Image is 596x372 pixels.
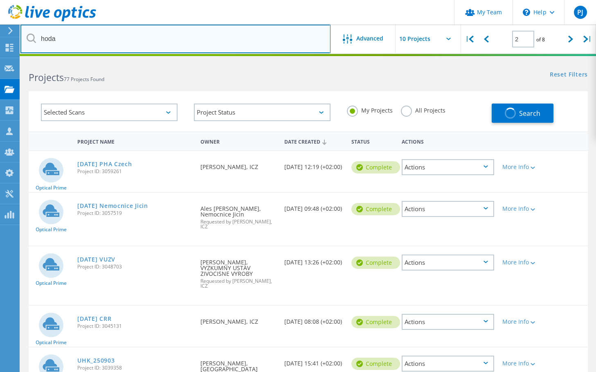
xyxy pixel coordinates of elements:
[347,133,398,149] div: Status
[402,255,494,271] div: Actions
[398,133,498,149] div: Actions
[402,201,494,217] div: Actions
[196,306,280,333] div: [PERSON_NAME], ICZ
[579,25,596,54] div: |
[280,246,347,273] div: [DATE] 13:26 (+02:00)
[41,104,178,121] div: Selected Scans
[492,104,553,123] button: Search
[577,9,583,16] span: PJ
[280,306,347,333] div: [DATE] 08:08 (+02:00)
[351,203,400,215] div: Complete
[36,227,67,232] span: Optical Prime
[351,316,400,328] div: Complete
[523,9,530,16] svg: \n
[77,169,192,174] span: Project ID: 3059261
[77,257,115,262] a: [DATE] VUZV
[77,203,148,209] a: [DATE] Nemocnice Jicin
[64,76,104,83] span: 77 Projects Found
[502,259,539,265] div: More Info
[502,361,539,366] div: More Info
[402,314,494,330] div: Actions
[77,365,192,370] span: Project ID: 3039358
[77,211,192,216] span: Project ID: 3057519
[29,71,64,84] b: Projects
[200,219,276,229] span: Requested by [PERSON_NAME], ICZ
[356,36,383,41] span: Advanced
[502,206,539,212] div: More Info
[194,104,331,121] div: Project Status
[77,316,111,322] a: [DATE] CRR
[200,279,276,289] span: Requested by [PERSON_NAME], ICZ
[196,151,280,178] div: [PERSON_NAME], ICZ
[519,109,540,118] span: Search
[36,340,67,345] span: Optical Prime
[280,133,347,149] div: Date Created
[196,246,280,297] div: [PERSON_NAME], VYZKUMNY USTAV ZIVOCISNE VYROBY
[8,17,96,23] a: Live Optics Dashboard
[351,257,400,269] div: Complete
[280,193,347,220] div: [DATE] 09:48 (+02:00)
[77,358,115,363] a: UHK_250903
[550,72,588,79] a: Reset Filters
[36,185,67,190] span: Optical Prime
[36,281,67,286] span: Optical Prime
[280,151,347,178] div: [DATE] 12:19 (+02:00)
[502,319,539,325] div: More Info
[73,133,196,149] div: Project Name
[351,161,400,174] div: Complete
[347,106,393,113] label: My Projects
[20,25,331,53] input: Search projects by name, owner, ID, company, etc
[77,161,132,167] a: [DATE] PHA Czech
[196,193,280,237] div: Ales [PERSON_NAME], Nemocnice Jicin
[402,159,494,175] div: Actions
[402,356,494,372] div: Actions
[536,36,545,43] span: of 8
[461,25,478,54] div: |
[351,358,400,370] div: Complete
[196,133,280,149] div: Owner
[77,264,192,269] span: Project ID: 3048703
[401,106,445,113] label: All Projects
[77,324,192,329] span: Project ID: 3045131
[502,164,539,170] div: More Info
